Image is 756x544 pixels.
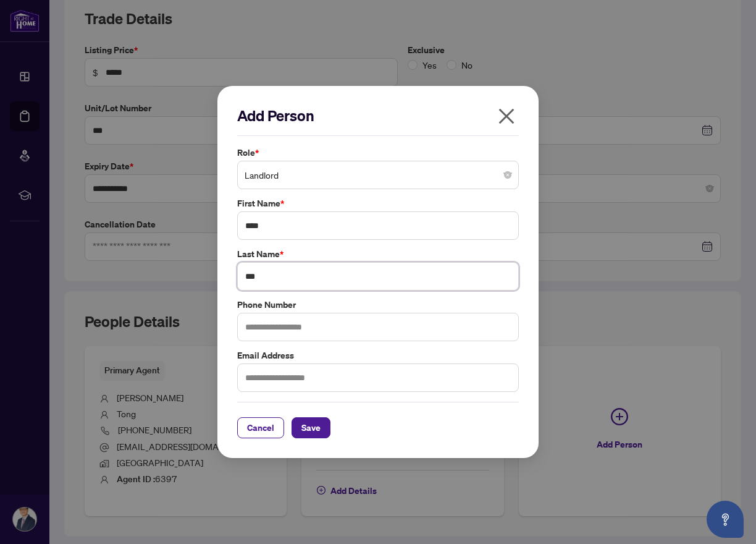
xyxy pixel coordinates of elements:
[245,163,511,187] span: Landlord
[292,417,330,438] button: Save
[707,501,744,538] button: Open asap
[237,106,519,125] h2: Add Person
[237,349,519,362] label: Email Address
[237,298,519,312] label: Phone Number
[237,247,519,261] label: Last Name
[237,197,519,210] label: First Name
[237,417,284,438] button: Cancel
[497,106,516,126] span: close
[504,171,511,179] span: close-circle
[301,418,321,438] span: Save
[247,418,274,438] span: Cancel
[237,146,519,159] label: Role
